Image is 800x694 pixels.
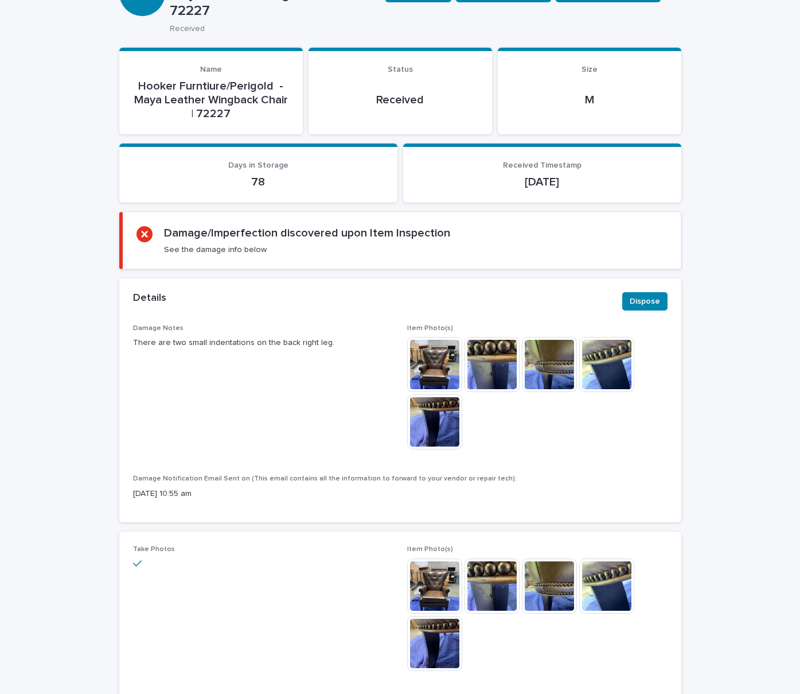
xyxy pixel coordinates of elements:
span: Item Photo(s) [407,546,453,553]
span: Damage Notification Email Sent on (This email contains all the information to forward to your ven... [133,475,517,482]
p: [DATE] [417,175,668,189]
span: Dispose [630,296,660,307]
p: M [512,93,668,107]
span: Name [200,65,222,73]
p: Hooker Furntiure/Perigold - Maya Leather Wingback Chair | 72227 [133,79,289,121]
span: Take Photos [133,546,175,553]
p: [DATE] 10:55 am [133,488,668,500]
p: See the damage info below [164,245,267,255]
span: Status [388,65,413,73]
p: 78 [133,175,384,189]
span: Received Timestamp [503,161,582,169]
span: Days in Storage [228,161,288,169]
span: Item Photo(s) [407,325,453,332]
p: Received [170,24,372,34]
p: There are two small indentations on the back right leg. [133,337,393,349]
button: Dispose [622,292,668,311]
span: Size [582,65,598,73]
h2: Damage/Imperfection discovered upon Item Inspection [164,226,450,240]
p: Received [322,93,478,107]
h2: Details [133,292,166,305]
span: Damage Notes [133,325,184,332]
